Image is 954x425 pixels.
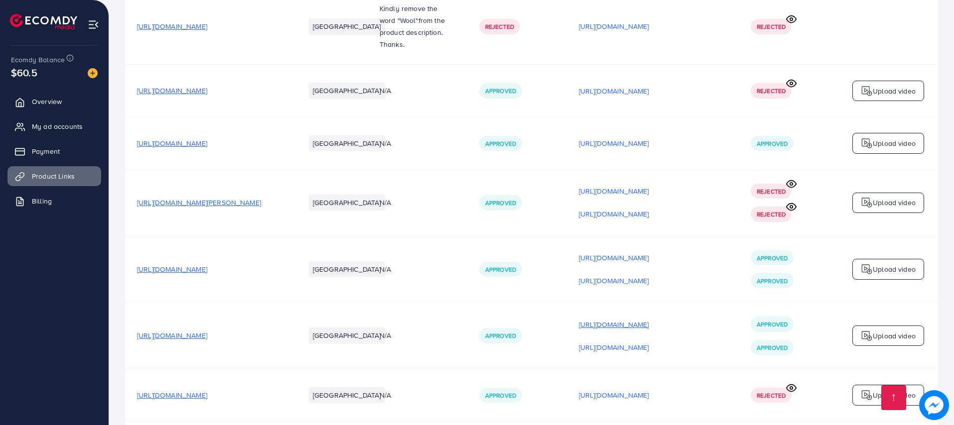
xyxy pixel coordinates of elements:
[380,2,455,38] p: Kindly remove the word "Wool" rom the product description.
[873,137,916,149] p: Upload video
[32,121,83,131] span: My ad accounts
[32,146,60,156] span: Payment
[309,387,385,403] li: [GEOGRAPHIC_DATA]
[579,341,649,353] p: [URL][DOMAIN_NAME]
[757,22,786,31] span: Rejected
[137,330,207,340] span: [URL][DOMAIN_NAME]
[88,19,99,30] img: menu
[579,185,649,197] p: [URL][DOMAIN_NAME]
[380,390,391,400] span: N/A
[32,196,52,206] span: Billing
[7,141,101,161] a: Payment
[380,86,391,96] span: N/A
[11,65,37,80] span: $60.5
[11,55,65,65] span: Ecomdy Balance
[32,97,62,106] span: Overview
[861,330,873,342] img: logo
[485,331,516,340] span: Approved
[7,116,101,136] a: My ad accounts
[137,198,261,208] span: [URL][DOMAIN_NAME][PERSON_NAME]
[757,343,788,352] span: Approved
[7,166,101,186] a: Product Links
[418,15,420,25] span: f
[873,389,916,401] p: Upload video
[757,187,786,196] span: Rejected
[757,391,786,400] span: Rejected
[757,254,788,262] span: Approved
[873,85,916,97] p: Upload video
[485,265,516,274] span: Approved
[579,137,649,149] p: [URL][DOMAIN_NAME]
[579,85,649,97] p: [URL][DOMAIN_NAME]
[757,277,788,285] span: Approved
[579,208,649,220] p: [URL][DOMAIN_NAME]
[309,18,385,34] li: [GEOGRAPHIC_DATA]
[579,275,649,287] p: [URL][DOMAIN_NAME]
[137,390,207,400] span: [URL][DOMAIN_NAME]
[757,87,786,95] span: Rejected
[861,137,873,149] img: logo
[7,191,101,211] a: Billing
[919,390,949,420] img: image
[485,199,516,207] span: Approved
[757,139,788,148] span: Approved
[32,171,75,181] span: Product Links
[579,389,649,401] p: [URL][DOMAIN_NAME]
[861,197,873,209] img: logo
[579,20,649,32] p: [URL][DOMAIN_NAME]
[873,197,916,209] p: Upload video
[861,389,873,401] img: logo
[485,391,516,400] span: Approved
[10,14,77,29] img: logo
[485,139,516,148] span: Approved
[485,22,514,31] span: Rejected
[137,21,207,31] span: [URL][DOMAIN_NAME]
[309,195,385,211] li: [GEOGRAPHIC_DATA]
[309,83,385,99] li: [GEOGRAPHIC_DATA]
[757,320,788,328] span: Approved
[88,68,98,78] img: image
[309,327,385,343] li: [GEOGRAPHIC_DATA]
[873,330,916,342] p: Upload video
[380,138,391,148] span: N/A
[579,319,649,330] p: [URL][DOMAIN_NAME]
[309,261,385,277] li: [GEOGRAPHIC_DATA]
[380,198,391,208] span: N/A
[309,135,385,151] li: [GEOGRAPHIC_DATA]
[137,264,207,274] span: [URL][DOMAIN_NAME]
[380,264,391,274] span: N/A
[579,252,649,264] p: [URL][DOMAIN_NAME]
[380,38,455,50] p: Thanks.
[7,92,101,111] a: Overview
[873,263,916,275] p: Upload video
[137,138,207,148] span: [URL][DOMAIN_NAME]
[861,85,873,97] img: logo
[380,330,391,340] span: N/A
[485,87,516,95] span: Approved
[137,86,207,96] span: [URL][DOMAIN_NAME]
[757,210,786,218] span: Rejected
[861,263,873,275] img: logo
